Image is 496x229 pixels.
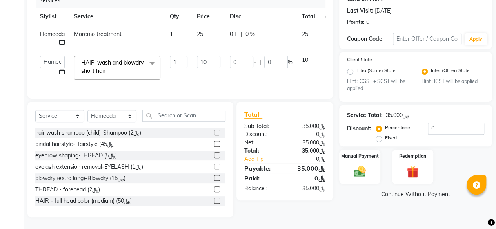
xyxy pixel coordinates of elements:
[238,173,285,183] div: Paid:
[366,18,369,26] div: 0
[238,139,285,147] div: Net:
[230,30,238,38] span: 0 F
[386,111,409,119] div: ﷼35.000
[35,151,117,160] div: eyebrow shaping-THREAD (﷼5)
[74,31,122,38] span: Moremo treatment
[399,153,426,160] label: Redemption
[347,35,393,43] div: Coupon Code
[465,33,487,45] button: Apply
[238,164,285,173] div: Payable:
[35,8,69,25] th: Stylist
[35,163,143,171] div: eyelash extension removal-EYELASH (﷼1)
[350,164,369,178] img: _cash.svg
[238,122,285,130] div: Sub Total:
[347,78,410,92] small: Hint : CGST + SGST will be applied
[170,31,173,38] span: 1
[245,30,255,38] span: 0 %
[253,58,256,67] span: F
[347,18,365,26] div: Points:
[285,173,331,183] div: ﷼0
[238,155,293,163] a: Add Tip
[285,164,331,173] div: ﷼35.000
[293,155,331,163] div: ﷼0
[40,31,65,38] span: Hameeda
[341,153,379,160] label: Manual Payment
[81,59,144,74] span: HAIR-wash and blowdry short hair
[238,130,285,139] div: Discount:
[285,184,331,193] div: ﷼35.000
[35,129,141,137] div: hair wash shampoo (child)-Shampoo (﷼2)
[165,8,192,25] th: Qty
[238,184,285,193] div: Balance :
[347,7,373,15] div: Last Visit:
[197,31,203,38] span: 25
[341,190,491,198] a: Continue Without Payment
[192,8,225,25] th: Price
[69,8,165,25] th: Service
[241,30,242,38] span: |
[347,124,371,133] div: Discount:
[302,31,308,38] span: 25
[238,147,285,155] div: Total:
[285,139,331,147] div: ﷼35.000
[302,56,308,63] span: 10
[288,58,293,67] span: %
[347,111,383,119] div: Service Total:
[142,110,225,122] input: Search or Scan
[225,8,297,25] th: Disc
[35,174,125,182] div: blowdry (extra long)-Blowdry (﷼15)
[347,56,372,63] label: Client State
[393,33,461,45] input: Enter Offer / Coupon Code
[35,186,100,194] div: THREAD - forehead (﷼2)
[403,164,422,179] img: _gift.svg
[35,197,132,205] div: HAIR - full head color (medium) (﷼50)
[260,58,261,67] span: |
[431,67,470,76] label: Inter (Other) State
[356,67,396,76] label: Intra (Same) State
[385,124,410,131] label: Percentage
[422,78,484,85] small: Hint : IGST will be applied
[285,130,331,139] div: ﷼0
[297,8,320,25] th: Total
[285,122,331,130] div: ﷼35.000
[285,147,331,155] div: ﷼35.000
[105,67,109,74] a: x
[35,140,115,148] div: biridal hairstyle-Hairstyle (﷼45)
[320,8,346,25] th: Action
[385,134,397,141] label: Fixed
[244,110,262,119] span: Total
[375,7,392,15] div: [DATE]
